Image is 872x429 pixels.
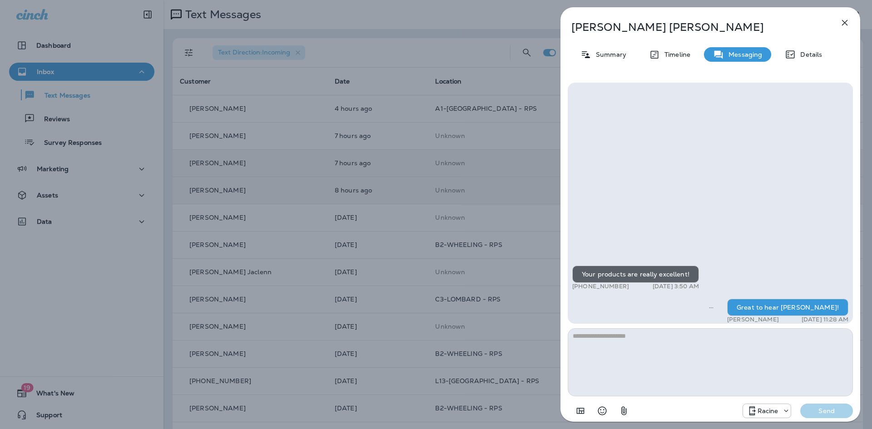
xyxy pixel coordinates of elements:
[593,402,611,420] button: Select an emoji
[572,266,699,283] div: Your products are really excellent!
[572,283,629,290] p: [PHONE_NUMBER]
[758,407,778,414] p: Racine
[571,21,819,34] p: [PERSON_NAME] [PERSON_NAME]
[660,51,690,58] p: Timeline
[591,51,626,58] p: Summary
[727,316,779,323] p: [PERSON_NAME]
[653,283,699,290] p: [DATE] 3:50 AM
[802,316,848,323] p: [DATE] 11:28 AM
[727,299,848,316] div: Great to hear [PERSON_NAME]!
[743,405,791,416] div: +1 (262) 735-8363
[709,303,713,311] span: Sent
[571,402,590,420] button: Add in a premade template
[724,51,762,58] p: Messaging
[796,51,822,58] p: Details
